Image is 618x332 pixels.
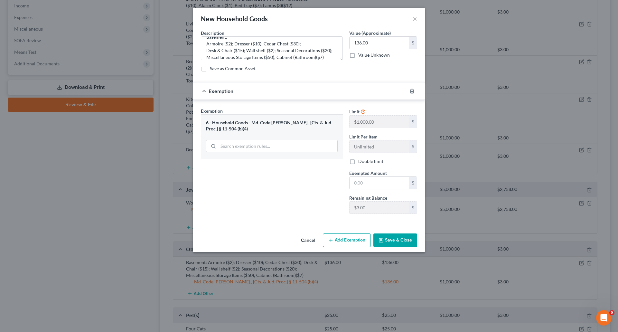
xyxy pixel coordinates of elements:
span: 5 [609,310,614,315]
input: -- [350,116,409,128]
label: Double limit [358,158,383,165]
span: Limit [349,109,360,114]
input: -- [350,140,409,153]
div: New Household Goods [201,14,268,23]
label: Save as Common Asset [210,65,256,72]
label: Remaining Balance [349,194,387,201]
span: Exemption [209,88,233,94]
span: Exempted Amount [349,170,387,176]
div: $ [409,177,417,189]
label: Value (Approximate) [349,30,391,36]
div: $ [409,140,417,153]
iframe: Intercom live chat [596,310,612,326]
input: Search exemption rules... [218,140,337,152]
label: Limit Per Item [349,133,378,140]
input: 0.00 [350,37,409,49]
div: $ [409,202,417,214]
button: Save & Close [373,233,417,247]
div: $ [409,116,417,128]
div: $ [409,37,417,49]
span: Exemption [201,108,223,114]
button: Cancel [296,234,320,247]
div: 6 - Household Goods - Md. Code [PERSON_NAME]., [Cts. & Jud. Proc.] § 11-504 (b)(4) [206,120,338,132]
button: Add Exemption [323,233,371,247]
input: -- [350,202,409,214]
span: Description [201,30,224,36]
label: Value Unknown [358,52,390,58]
input: 0.00 [350,177,409,189]
button: × [413,15,417,23]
